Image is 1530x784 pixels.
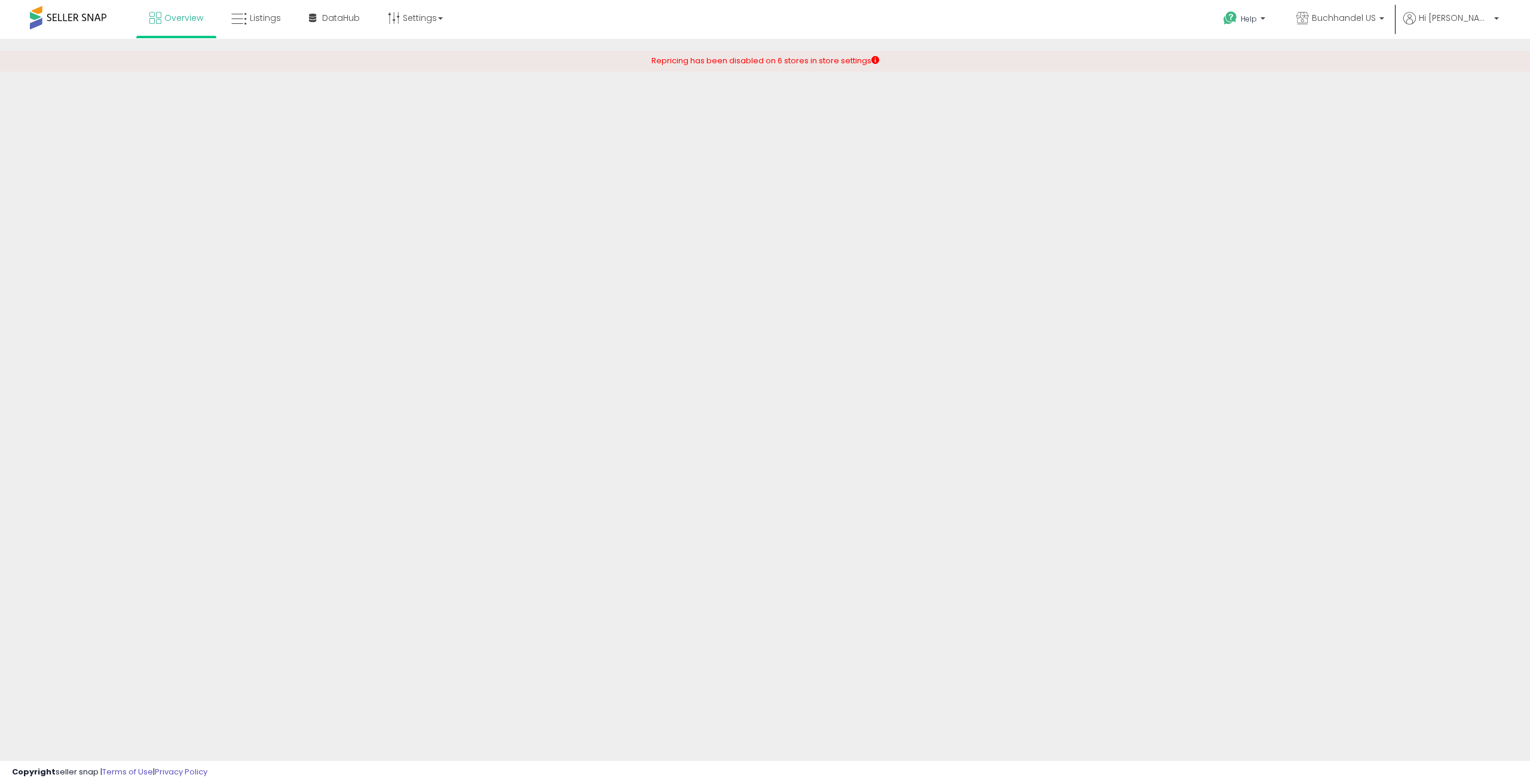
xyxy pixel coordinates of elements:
div: Repricing has been disabled on 6 stores in store settings [651,56,879,67]
span: Hi [PERSON_NAME] [1419,12,1491,24]
a: Hi [PERSON_NAME] [1403,12,1499,39]
span: DataHub [322,12,360,24]
span: Buchhandel US [1312,12,1376,24]
span: Listings [250,12,281,24]
span: Help [1241,14,1257,24]
span: Overview [164,12,203,24]
i: Get Help [1223,11,1238,26]
a: Help [1214,2,1277,39]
